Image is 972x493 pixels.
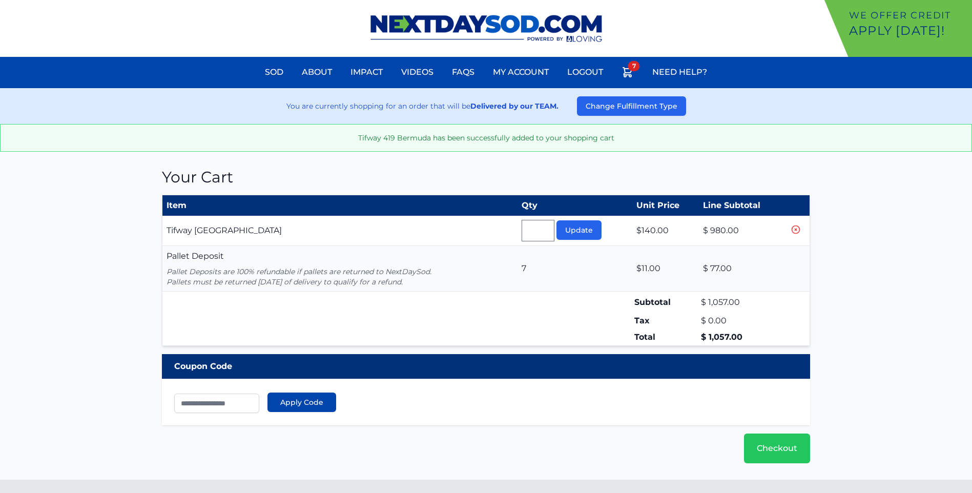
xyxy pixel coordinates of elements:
td: $11.00 [632,246,699,292]
a: My Account [487,60,555,85]
button: Update [556,220,602,240]
a: Videos [395,60,440,85]
p: We offer Credit [849,8,968,23]
h1: Your Cart [162,168,810,187]
th: Unit Price [632,195,699,216]
td: Total [632,329,699,346]
p: Pallet Deposits are 100% refundable if pallets are returned to NextDaySod. Pallets must be return... [167,266,513,287]
button: Apply Code [267,393,336,412]
a: Checkout [744,434,810,463]
a: Need Help? [646,60,713,85]
button: Change Fulfillment Type [577,96,686,116]
th: Line Subtotal [699,195,784,216]
th: Qty [518,195,632,216]
span: Apply Code [280,397,323,407]
td: 7 [518,246,632,292]
a: 7 [615,60,640,88]
td: Tax [632,313,699,329]
td: $140.00 [632,216,699,246]
td: $ 0.00 [699,313,784,329]
strong: Delivered by our TEAM. [470,101,559,111]
a: Sod [259,60,289,85]
p: Apply [DATE]! [849,23,968,39]
a: Logout [561,60,609,85]
td: Tifway [GEOGRAPHIC_DATA] [162,216,518,246]
td: $ 1,057.00 [699,329,784,346]
td: Subtotal [632,292,699,313]
td: $ 980.00 [699,216,784,246]
a: FAQs [446,60,481,85]
span: 7 [628,61,640,71]
td: $ 1,057.00 [699,292,784,313]
td: Pallet Deposit [162,246,518,292]
p: Tifway 419 Bermuda has been successfully added to your shopping cart [9,133,963,143]
th: Item [162,195,518,216]
a: Impact [344,60,389,85]
div: Coupon Code [162,354,810,379]
td: $ 77.00 [699,246,784,292]
a: About [296,60,338,85]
